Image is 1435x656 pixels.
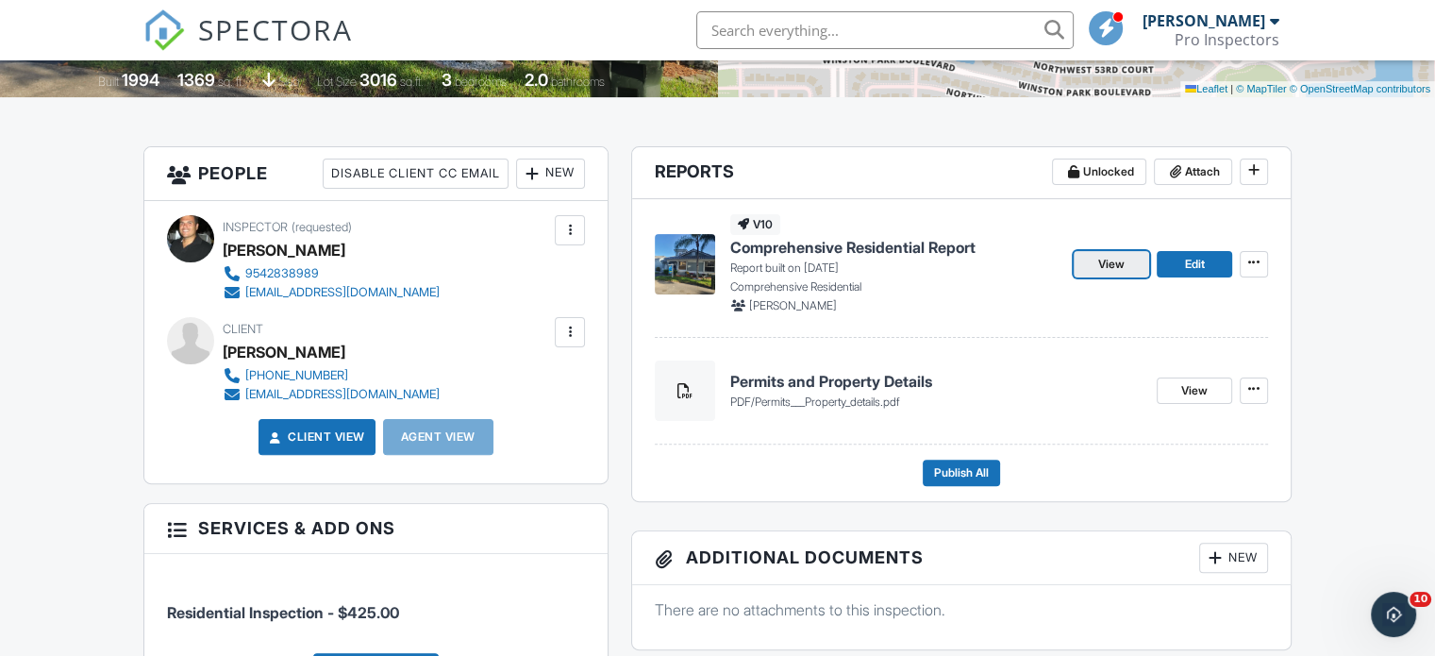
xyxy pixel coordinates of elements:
a: 9542838989 [223,264,440,283]
a: © OpenStreetMap contributors [1290,83,1430,94]
span: Residential Inspection - $425.00 [167,603,399,622]
a: Leaflet [1185,83,1227,94]
div: [EMAIL_ADDRESS][DOMAIN_NAME] [245,285,440,300]
span: Inspector [223,220,288,234]
div: 3016 [359,70,397,90]
div: New [516,159,585,189]
span: bedrooms [455,75,507,89]
input: Search everything... [696,11,1074,49]
h3: Services & Add ons [144,504,608,553]
div: [PERSON_NAME] [223,338,345,366]
div: [PERSON_NAME] [1143,11,1265,30]
a: © MapTiler [1236,83,1287,94]
div: Disable Client CC Email [323,159,509,189]
div: New [1199,543,1268,573]
span: SPECTORA [198,9,353,49]
a: [PHONE_NUMBER] [223,366,440,385]
span: Client [223,322,263,336]
div: [PERSON_NAME] [223,236,345,264]
span: slab [278,75,299,89]
h3: Additional Documents [632,531,1291,585]
img: The Best Home Inspection Software - Spectora [143,9,185,51]
span: Built [98,75,119,89]
span: 10 [1410,592,1431,607]
li: Service: Residential Inspection [167,568,585,638]
span: bathrooms [551,75,605,89]
a: [EMAIL_ADDRESS][DOMAIN_NAME] [223,283,440,302]
div: 1994 [122,70,159,90]
div: 1369 [177,70,215,90]
div: 3 [442,70,452,90]
p: There are no attachments to this inspection. [655,599,1268,620]
span: (requested) [292,220,352,234]
div: 2.0 [525,70,548,90]
span: | [1230,83,1233,94]
a: SPECTORA [143,25,353,65]
a: [EMAIL_ADDRESS][DOMAIN_NAME] [223,385,440,404]
div: [PHONE_NUMBER] [245,368,348,383]
span: sq.ft. [400,75,424,89]
a: Client View [265,428,365,446]
div: Pro Inspectors [1175,30,1279,49]
span: sq. ft. [218,75,244,89]
span: Lot Size [317,75,357,89]
h3: People [144,147,608,201]
div: 9542838989 [245,266,319,281]
iframe: Intercom live chat [1371,592,1416,637]
div: [EMAIL_ADDRESS][DOMAIN_NAME] [245,387,440,402]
